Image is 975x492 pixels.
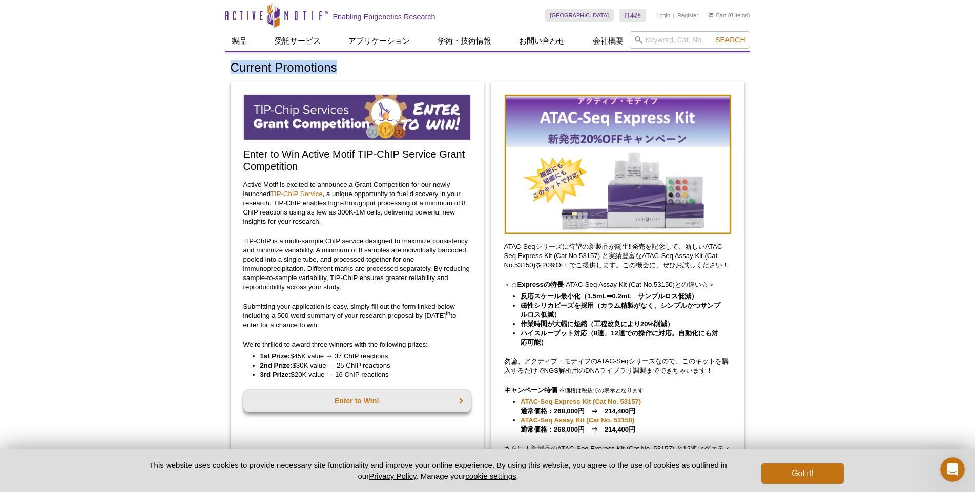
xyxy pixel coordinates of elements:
p: 勿論、アクティブ・モティフのATAC-Seqシリーズなので、このキットを購入するだけでNGS解析用のDNAライブラリ調製までできちゃいます！ [504,357,732,375]
strong: 2nd Prize: [260,361,293,369]
button: Search [712,35,748,45]
a: 学術・技術情報 [431,31,497,51]
li: | [673,9,675,22]
strong: 通常価格：268,000円 ⇒ 214,400円 [521,416,635,433]
p: This website uses cookies to provide necessary site functionality and improve your online experie... [132,460,745,481]
sup: th [446,310,450,316]
p: さらに！新製品のATAC-Seq Express Kit (Cat No. 53157) と12連マグネティックラックを同時購入いただくと、マグネティックラックを30%OFFでご提供いたします。 [504,444,732,472]
strong: 3rd Prize: [260,371,291,378]
strong: ハイスループット対応（8連、12連での操作に対応。自動化にも対応可能） [521,329,718,346]
strong: 作業時間が大幅に短縮（工程改良により20%削減） [521,320,674,328]
a: ATAC-Seq Assay Kit (Cat No. 53150) [521,416,634,425]
a: Register [677,12,698,19]
p: We’re thrilled to award three winners with the following prizes: [243,340,471,349]
img: Save on ATAC-Seq Kits [504,94,732,234]
strong: 反応スケール最小化（1.5mL⇒0.2mL サンプルロス低減） [521,292,698,300]
input: Keyword, Cat. No. [630,31,750,49]
strong: Expressの特長 [517,281,564,288]
p: TIP-ChIP is a multi-sample ChIP service designed to maximize consistency and minimize variability... [243,237,471,292]
a: 日本語 [619,9,646,22]
h2: Enabling Epigenetics Research [333,12,435,22]
a: アプリケーション [342,31,416,51]
button: cookie settings [465,472,516,480]
li: $20K value → 16 ChIP reactions [260,370,461,379]
a: Enter to Win! [243,390,471,412]
button: Got it! [761,463,843,484]
a: Privacy Policy [369,472,416,480]
span: Search [715,36,745,44]
a: TIP-ChIP Service [271,190,323,198]
strong: 通常価格：268,000円 ⇒ 214,400円 [521,398,641,415]
strong: 1st Prize: [260,352,291,360]
a: 会社概要 [587,31,630,51]
strong: 磁性シリカビーズを採用（カラム精製がなく、シンプルかつサンプルロス低減） [521,302,720,318]
a: Login [656,12,670,19]
li: (0 items) [709,9,750,22]
li: $45K value → 37 ChIP reactions [260,352,461,361]
h1: Current Promotions [231,61,745,76]
li: $30K value → 25 ChIP reactions [260,361,461,370]
p: ＜☆ -ATAC-Seq Assay Kit (Cat No.53150)との違い☆＞ [504,280,732,289]
a: [GEOGRAPHIC_DATA] [545,9,614,22]
img: TIP-ChIP Service Grant Competition [243,94,471,140]
p: Submitting your application is easy, simply fill out the form linked below including a 500-word s... [243,302,471,330]
span: ※価格は税抜での表示となります [559,387,644,393]
p: Active Motif is excited to announce a Grant Competition for our newly launched , a unique opportu... [243,180,471,226]
a: ATAC-Seq Express Kit (Cat No. 53157) [521,397,641,407]
h2: Enter to Win Active Motif TIP-ChIP Service Grant Competition [243,148,471,173]
iframe: Intercom live chat [940,457,965,482]
img: Your Cart [709,12,713,17]
u: キャンペーン特価 [504,386,557,394]
p: ATAC-Seqシリーズに待望の新製品が誕生‼発売を記念して、新しいATAC-Seq Express Kit (Cat No.53157) と実績豊富なATAC-Seq Assay Kit (C... [504,242,732,270]
a: 製品 [225,31,253,51]
a: Cart [709,12,727,19]
a: お問い合わせ [513,31,571,51]
a: 受託サービス [268,31,327,51]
